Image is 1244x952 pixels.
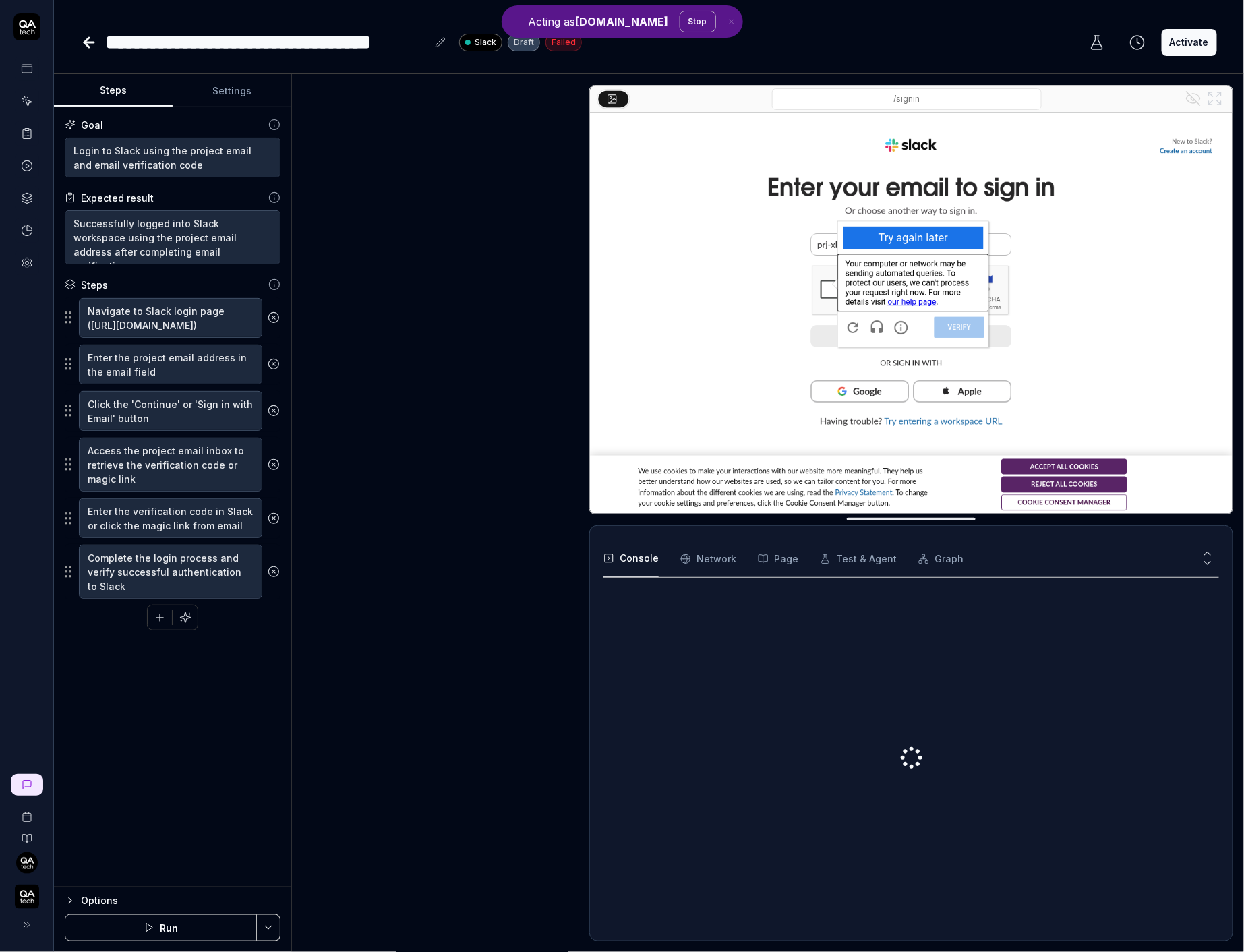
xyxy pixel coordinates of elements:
div: Steps [81,278,108,292]
button: Run [65,914,257,941]
button: Remove step [262,304,285,331]
div: Suggestions [65,344,280,385]
div: Suggestions [65,297,280,338]
div: Failed [545,34,582,51]
a: Slack [459,33,502,51]
button: Options [65,893,280,909]
img: Screenshot [590,113,1233,514]
button: Show all interative elements [1183,88,1204,109]
button: Page [758,540,798,578]
button: Network [680,540,736,578]
a: Documentation [5,823,48,844]
div: Suggestions [65,390,280,432]
img: QA Tech Logo [15,885,39,909]
button: Remove step [262,351,285,378]
div: Suggestions [65,498,280,539]
div: Goal [81,118,103,132]
div: Expected result [81,191,154,205]
button: Console [603,540,659,578]
button: Remove step [262,505,285,532]
div: Draft [508,34,540,51]
div: Suggestions [65,437,280,492]
a: Book a call with us [5,801,48,823]
button: View version history [1121,29,1154,56]
button: Graph [918,540,964,578]
button: QA Tech Logo [5,874,48,912]
button: Open in full screen [1204,88,1226,109]
button: Settings [173,75,291,107]
button: Remove step [262,558,285,585]
button: Test & Agent [820,540,897,578]
span: Slack [475,36,496,49]
button: Remove step [262,451,285,478]
button: Stop [680,11,716,32]
div: Suggestions [65,544,280,599]
a: New conversation [11,774,43,796]
img: 7ccf6c19-61ad-4a6c-8811-018b02a1b829.jpg [16,852,38,874]
button: Steps [54,75,173,107]
button: Remove step [262,397,285,424]
button: Activate [1162,29,1217,56]
div: Options [81,893,280,909]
